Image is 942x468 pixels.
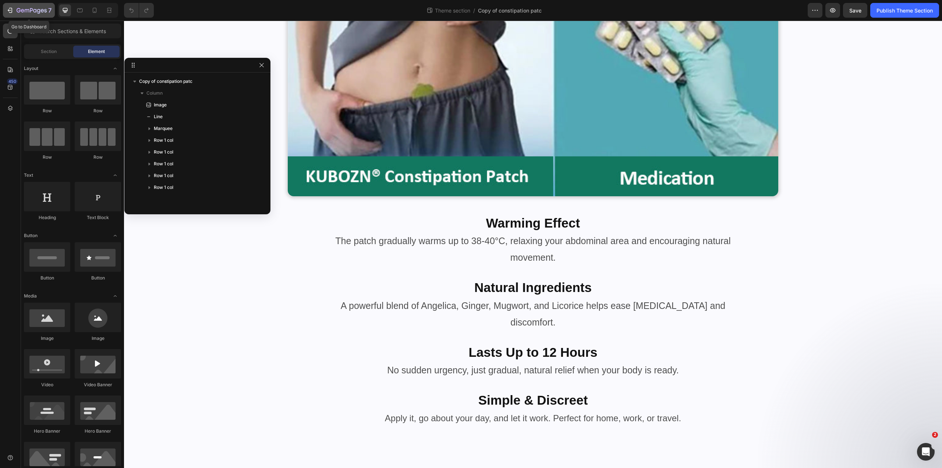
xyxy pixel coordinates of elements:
span: Row 1 col [154,137,173,144]
button: 7 [3,3,55,18]
div: Undo/Redo [124,3,154,18]
strong: Warming Effect [362,195,456,210]
div: Hero Banner [24,428,70,434]
span: Element [88,48,105,55]
span: Layout [24,65,38,72]
div: Publish Theme Section [877,7,933,14]
span: Marquee [154,125,173,132]
div: 450 [7,78,18,84]
span: Image [154,101,167,109]
div: Text Block [75,214,121,221]
span: Row 1 col [154,172,173,179]
span: 2 [932,432,938,438]
div: Heading [24,214,70,221]
span: Row 1 col [154,148,173,156]
button: Save [843,3,867,18]
div: Image [24,335,70,342]
span: Copy of constipation patc [478,7,542,14]
div: Button [75,275,121,281]
span: Save [849,7,861,14]
div: Row [24,154,70,161]
div: Hero Banner [75,428,121,434]
span: Theme section [433,7,472,14]
p: 7 [48,6,52,15]
div: Row [24,108,70,114]
div: Image [75,335,121,342]
span: Line [154,113,163,120]
p: The patch gradually warms up to 38-40°C, relaxing your abdominal area and encouraging natural mov... [201,212,617,245]
span: Text [24,172,33,179]
span: Button [24,232,38,239]
div: Row [75,108,121,114]
p: Apply it, go about your day, and let it work. Perfect for home, work, or travel. [201,390,617,405]
span: Toggle open [109,169,121,181]
span: Toggle open [109,63,121,74]
strong: Lasts Up to 12 Hours [344,324,473,339]
div: Row [75,154,121,161]
span: Toggle open [109,290,121,302]
span: Media [24,293,37,299]
strong: Natural Ingredients [350,260,468,274]
div: Button [24,275,70,281]
div: Video [24,381,70,388]
strong: Simple & Discreet [354,372,464,387]
span: Copy of constipation patc [139,78,192,85]
span: Column [146,89,163,97]
button: Publish Theme Section [870,3,939,18]
iframe: Intercom live chat [917,443,935,461]
div: Video Banner [75,381,121,388]
p: No sudden urgency, just gradual, natural relief when your body is ready. [201,341,617,358]
span: / [473,7,475,14]
span: Row 1 col [154,160,173,168]
iframe: Design area [124,21,942,468]
span: Section [41,48,57,55]
p: A powerful blend of Angelica, Ginger, Mugwort, and Licorice helps ease [MEDICAL_DATA] and discomf... [201,277,617,310]
span: Toggle open [109,230,121,242]
span: Row 1 col [154,184,173,191]
input: Search Sections & Elements [24,24,121,38]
